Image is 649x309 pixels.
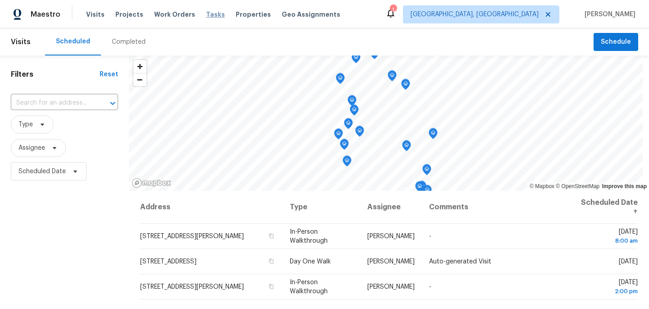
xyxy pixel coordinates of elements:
div: Map marker [344,118,353,132]
span: - [429,233,431,240]
span: [PERSON_NAME] [367,233,415,240]
button: Zoom in [133,60,146,73]
div: Map marker [352,52,361,66]
button: Open [106,97,119,110]
span: [STREET_ADDRESS] [140,258,197,265]
span: [DATE] [619,258,638,265]
span: Scheduled Date [18,167,66,176]
canvas: Map [129,55,643,191]
th: Assignee [360,191,422,224]
div: Map marker [340,139,349,153]
div: 8:00 am [579,236,638,245]
span: Tasks [206,11,225,18]
a: OpenStreetMap [556,183,599,189]
span: Properties [236,10,271,19]
h1: Filters [11,70,100,79]
button: Copy Address [267,282,275,291]
div: Map marker [429,128,438,142]
div: Map marker [423,185,432,199]
div: Map marker [350,105,359,119]
span: [PERSON_NAME] [367,258,415,265]
span: Assignee [18,143,45,152]
span: Projects [115,10,143,19]
span: Visits [11,32,31,52]
span: Work Orders [154,10,195,19]
input: Search for an address... [11,96,93,110]
th: Address [140,191,283,224]
span: [DATE] [579,229,638,245]
a: Improve this map [602,183,647,189]
span: [STREET_ADDRESS][PERSON_NAME] [140,284,244,290]
th: Scheduled Date ↑ [571,191,638,224]
div: 1 [390,5,396,14]
span: Maestro [31,10,60,19]
div: 2:00 pm [579,287,638,296]
div: Reset [100,70,118,79]
div: Map marker [417,181,426,195]
span: In-Person Walkthrough [290,229,328,244]
span: [PERSON_NAME] [367,284,415,290]
span: Day One Walk [290,258,331,265]
span: [STREET_ADDRESS][PERSON_NAME] [140,233,244,240]
span: In-Person Walkthrough [290,279,328,295]
button: Schedule [594,33,638,51]
span: [GEOGRAPHIC_DATA], [GEOGRAPHIC_DATA] [411,10,539,19]
div: Map marker [347,95,356,109]
div: Map marker [336,73,345,87]
div: Map marker [388,70,397,84]
span: Type [18,120,33,129]
th: Comments [422,191,571,224]
div: Map marker [402,140,411,154]
span: - [429,284,431,290]
button: Copy Address [267,232,275,240]
span: Visits [86,10,105,19]
div: Map marker [334,129,343,143]
span: Auto-generated Visit [429,258,491,265]
span: [DATE] [579,279,638,296]
div: Map marker [401,79,410,93]
button: Zoom out [133,73,146,86]
button: Copy Address [267,257,275,265]
a: Mapbox [530,183,554,189]
div: Map marker [422,164,431,178]
div: Map marker [355,126,364,140]
th: Type [283,191,360,224]
span: Geo Assignments [282,10,340,19]
a: Mapbox homepage [132,178,171,188]
div: Map marker [343,156,352,170]
div: Map marker [415,181,424,195]
div: Scheduled [56,37,90,46]
div: Completed [112,37,146,46]
span: [PERSON_NAME] [581,10,635,19]
span: Schedule [601,37,631,48]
